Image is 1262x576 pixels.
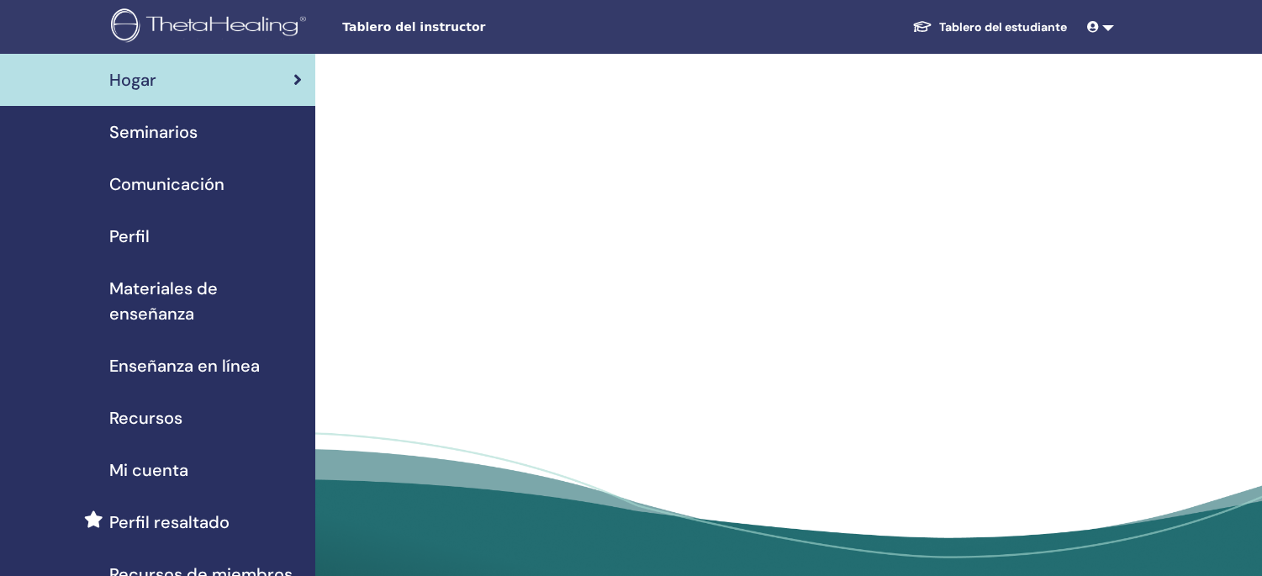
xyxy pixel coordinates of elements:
span: Perfil [109,224,150,249]
span: Perfil resaltado [109,510,230,535]
a: Tablero del estudiante [899,12,1080,43]
span: Hogar [109,67,156,92]
img: graduation-cap-white.svg [912,19,932,34]
span: Mi cuenta [109,457,188,483]
span: Materiales de enseñanza [109,276,302,326]
span: Enseñanza en línea [109,353,260,378]
span: Tablero del instructor [342,18,594,36]
img: logo.png [111,8,312,46]
span: Comunicación [109,172,224,197]
span: Seminarios [109,119,198,145]
span: Recursos [109,405,182,431]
